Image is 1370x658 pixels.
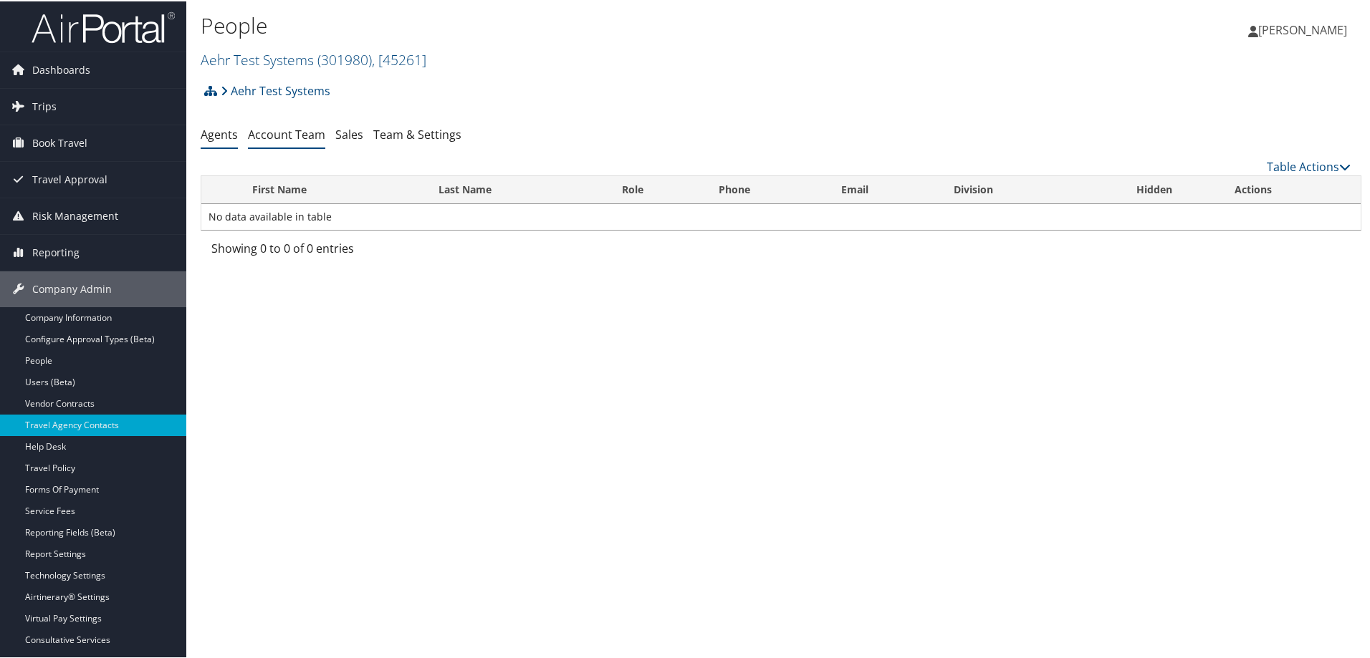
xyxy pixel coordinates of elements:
span: , [ 45261 ] [372,49,426,68]
a: Team & Settings [373,125,461,141]
a: Aehr Test Systems [221,75,330,104]
a: Table Actions [1267,158,1351,173]
span: Book Travel [32,124,87,160]
h1: People [201,9,974,39]
div: Showing 0 to 0 of 0 entries [211,238,480,263]
span: Risk Management [32,197,118,233]
th: Division [941,175,1087,203]
span: [PERSON_NAME] [1258,21,1347,37]
th: Email [828,175,941,203]
img: airportal-logo.png [32,9,175,43]
span: Reporting [32,233,80,269]
a: Agents [201,125,238,141]
th: Phone [706,175,829,203]
span: ( 301980 ) [317,49,372,68]
th: Hidden [1087,175,1222,203]
span: Company Admin [32,270,112,306]
th: First Name [239,175,426,203]
a: [PERSON_NAME] [1248,7,1361,50]
th: Actions [1222,175,1361,203]
a: Sales [335,125,363,141]
th: Role [609,175,706,203]
th: : activate to sort column descending [201,175,239,203]
span: Travel Approval [32,160,107,196]
a: Aehr Test Systems [201,49,426,68]
span: Dashboards [32,51,90,87]
th: Last Name [426,175,608,203]
span: Trips [32,87,57,123]
td: No data available in table [201,203,1361,228]
a: Account Team [248,125,325,141]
